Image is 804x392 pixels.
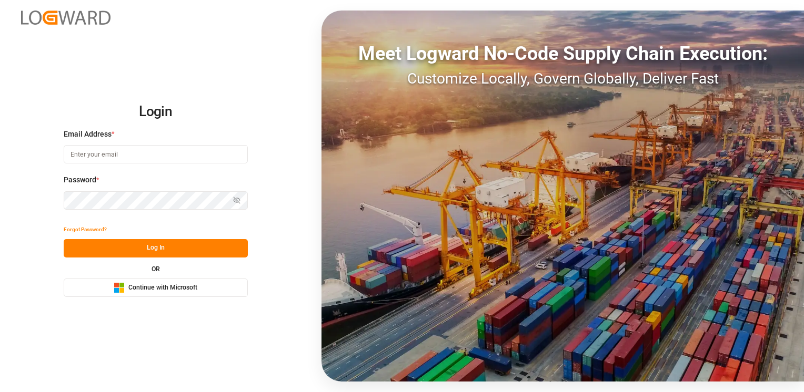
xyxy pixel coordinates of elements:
[64,174,96,185] span: Password
[321,68,804,90] div: Customize Locally, Govern Globally, Deliver Fast
[64,239,248,257] button: Log In
[152,266,160,272] small: OR
[64,95,248,129] h2: Login
[21,11,110,25] img: Logward_new_orange.png
[321,39,804,68] div: Meet Logward No-Code Supply Chain Execution:
[64,129,112,140] span: Email Address
[64,221,107,239] button: Forgot Password?
[64,278,248,297] button: Continue with Microsoft
[64,145,248,163] input: Enter your email
[128,283,197,293] span: Continue with Microsoft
